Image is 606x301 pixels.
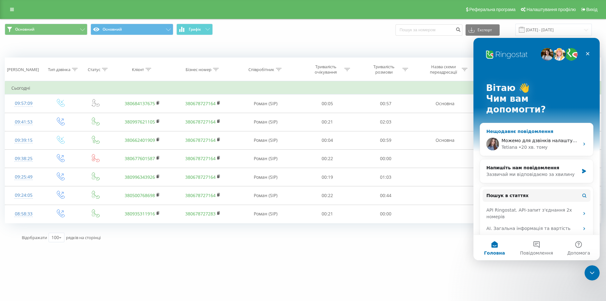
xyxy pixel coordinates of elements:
td: 00:57 [356,94,414,113]
td: 01:03 [356,168,414,186]
td: Роман (SIP) [233,168,298,186]
div: AI. Загальна інформація та вартість [13,187,106,194]
a: 380678727164 [185,137,216,143]
td: 00:00 [356,149,414,168]
span: Головна [10,213,31,217]
span: Допомога [94,213,116,217]
a: 380678727164 [185,155,216,161]
div: Клієнт [132,67,144,72]
a: 380996343926 [125,174,155,180]
a: 380500768698 [125,192,155,198]
div: 09:41:53 [11,116,36,128]
td: Роман (SIP) [233,149,298,168]
button: Основний [5,24,87,35]
div: [PERSON_NAME] [7,67,39,72]
span: Повідомлення [47,213,80,217]
span: Пошук в статтях [13,154,55,161]
div: Статус [88,67,100,72]
div: Назва схеми переадресації [426,64,460,75]
div: Напишіть нам повідомлення [13,127,105,133]
a: 380678727164 [185,100,216,106]
span: Відображати [22,235,47,240]
div: 09:24:05 [11,189,36,202]
span: Реферальна програма [469,7,516,12]
iframe: Intercom live chat [473,38,600,260]
button: Допомога [84,197,126,222]
input: Пошук за номером [395,24,462,36]
div: Зазвичай ми відповідаємо за хвилину [13,133,105,140]
td: 00:19 [298,168,356,186]
div: Тривалість розмови [367,64,401,75]
td: Роман (SIP) [233,113,298,131]
td: 00:00 [356,205,414,223]
td: 02:03 [356,113,414,131]
a: 380678727164 [185,119,216,125]
td: 00:04 [298,131,356,149]
td: Сьогодні [5,82,601,94]
td: 00:21 [298,205,356,223]
div: 09:25:49 [11,171,36,183]
a: 380678727164 [185,174,216,180]
td: 00:44 [356,186,414,205]
span: рядків на сторінці [66,235,101,240]
td: 00:59 [356,131,414,149]
td: 00:05 [298,94,356,113]
div: API Ringostat. API-запит з'єднання 2х номерів [9,166,117,185]
a: 380678727164 [185,192,216,198]
div: Tetiana [28,106,44,113]
div: AI. Загальна інформація та вартість [9,185,117,196]
td: Роман (SIP) [233,94,298,113]
span: Графік [189,27,201,32]
span: Основний [15,27,34,32]
button: Основний [91,24,173,35]
td: Роман (SIP) [233,131,298,149]
a: 380677601587 [125,155,155,161]
td: Основна [415,131,475,149]
div: 100 [51,234,59,241]
td: 00:22 [298,149,356,168]
span: Налаштування профілю [526,7,576,12]
a: 380678727283 [185,211,216,217]
div: Закрити [109,10,120,21]
div: 09:38:25 [11,153,36,165]
td: Роман (SIP) [233,205,298,223]
div: API Ringostat. API-запит з'єднання 2х номерів [13,169,106,182]
td: 00:22 [298,186,356,205]
div: Співробітник [248,67,274,72]
button: Пошук в статтях [9,151,117,164]
div: Напишіть нам повідомленняЗазвичай ми відповідаємо за хвилину [6,121,120,145]
span: Вихід [586,7,597,12]
a: 380997621105 [125,119,155,125]
div: 09:57:09 [11,97,36,110]
iframe: Intercom live chat [585,265,600,280]
td: Роман (SIP) [233,186,298,205]
button: Графік [176,24,213,35]
div: 09:39:15 [11,134,36,147]
div: • 20 хв. тому [45,106,74,113]
div: Бізнес номер [186,67,211,72]
button: Повідомлення [42,197,84,222]
td: Основна [415,94,475,113]
a: 380662401909 [125,137,155,143]
a: 380684137675 [125,100,155,106]
td: 00:21 [298,113,356,131]
a: 380935311916 [125,211,155,217]
div: 08:58:33 [11,208,36,220]
button: Експорт [466,24,500,36]
div: Тривалість очікування [309,64,343,75]
div: Тип дзвінка [48,67,70,72]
